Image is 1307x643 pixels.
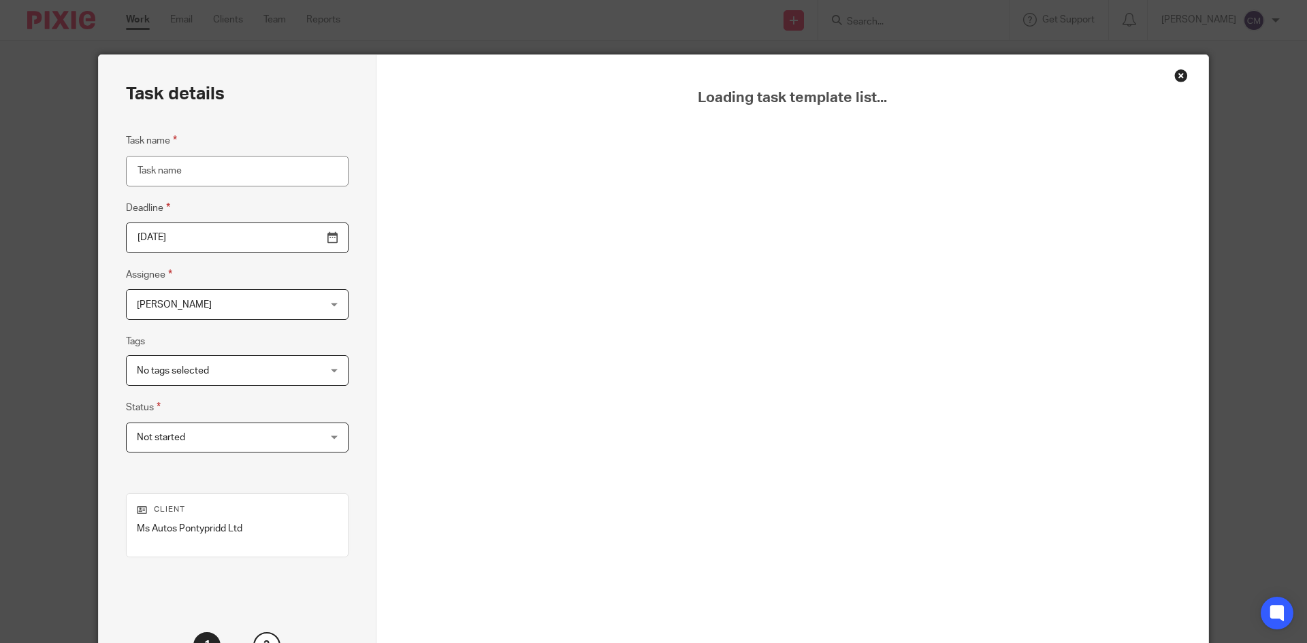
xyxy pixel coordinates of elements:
[126,82,225,105] h2: Task details
[1174,69,1188,82] div: Close this dialog window
[126,133,177,148] label: Task name
[126,200,170,216] label: Deadline
[137,522,338,535] p: Ms Autos Pontypridd Ltd
[137,433,185,442] span: Not started
[126,399,161,415] label: Status
[126,335,145,348] label: Tags
[137,504,338,515] p: Client
[137,300,212,310] span: [PERSON_NAME]
[126,222,349,253] input: Pick a date
[126,156,349,186] input: Task name
[137,366,209,376] span: No tags selected
[410,89,1175,107] span: Loading task template list...
[126,267,172,282] label: Assignee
